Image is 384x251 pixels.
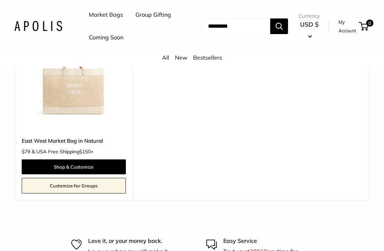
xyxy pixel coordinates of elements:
img: Apolis [14,21,62,31]
input: Search... [202,18,270,34]
a: New [175,54,187,61]
button: USD $ [298,19,320,42]
span: Currency [298,11,320,21]
a: My Account [338,18,356,35]
button: Search [270,18,288,34]
a: Bestsellers [193,54,222,61]
a: Shop & Customize [22,159,126,174]
span: 0 [366,20,373,27]
a: Customize for Groups [22,178,126,193]
a: East West Market Bag in NaturalEast West Market Bag in Natural [22,26,126,130]
a: Coming Soon [89,32,123,43]
span: $79 [22,148,30,155]
span: $150 [79,148,91,155]
a: Group Gifting [135,10,171,20]
p: Love it, or your money back. [88,236,178,246]
a: 0 [359,22,368,31]
a: All [162,54,169,61]
img: East West Market Bag in Natural [22,26,126,130]
a: East West Market Bag in Natural [22,137,126,145]
span: & USA Free Shipping + [32,149,94,154]
span: USD $ [300,21,319,28]
a: Market Bags [89,10,123,20]
p: Easy Service [223,236,313,246]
